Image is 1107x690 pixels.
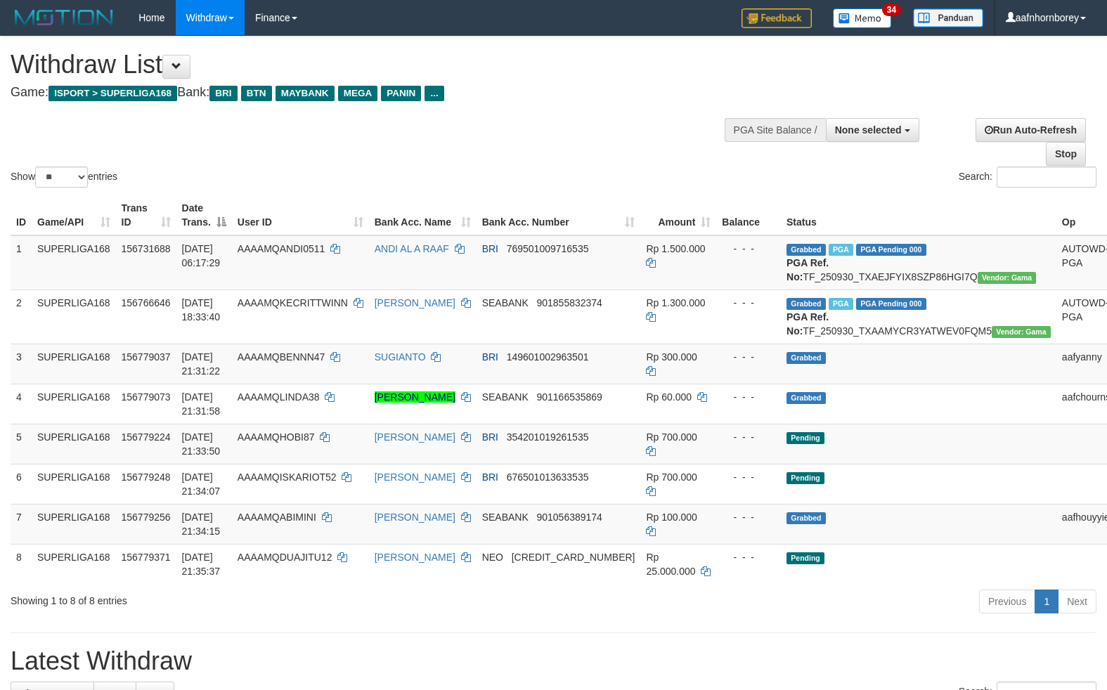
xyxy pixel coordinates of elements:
td: 1 [11,235,32,290]
span: Grabbed [786,392,826,404]
span: [DATE] 06:17:29 [182,243,221,268]
td: SUPERLIGA168 [32,544,116,584]
span: 156779073 [122,391,171,403]
td: 2 [11,289,32,344]
h1: Latest Withdraw [11,647,1096,675]
span: ... [425,86,444,101]
a: Stop [1046,142,1086,166]
th: Game/API: activate to sort column ascending [32,195,116,235]
td: SUPERLIGA168 [32,464,116,504]
span: Rp 700.000 [646,431,697,443]
span: Rp 25.000.000 [646,552,695,577]
span: Vendor URL: https://trx31.1velocity.biz [992,326,1051,338]
div: - - - [722,242,775,256]
a: Previous [979,590,1035,613]
div: - - - [722,470,775,484]
span: 156779037 [122,351,171,363]
div: - - - [722,510,775,524]
span: 34 [882,4,901,16]
span: Copy 901166535869 to clipboard [536,391,602,403]
td: TF_250930_TXAEJFYIX8SZP86HGI7Q [781,235,1056,290]
span: 156779224 [122,431,171,443]
img: Feedback.jpg [742,8,812,28]
span: MAYBANK [276,86,335,101]
span: AAAAMQANDI0511 [238,243,325,254]
span: PGA Pending [856,244,926,256]
td: 8 [11,544,32,584]
span: [DATE] 21:34:15 [182,512,221,537]
span: Marked by aafheankoy [829,298,853,310]
span: PGA Pending [856,298,926,310]
span: Rp 100.000 [646,512,697,523]
span: Grabbed [786,512,826,524]
td: 6 [11,464,32,504]
span: [DATE] 21:33:50 [182,431,221,457]
div: - - - [722,390,775,404]
span: AAAAMQHOBI87 [238,431,315,443]
span: BRI [209,86,237,101]
span: Grabbed [786,298,826,310]
span: [DATE] 18:33:40 [182,297,221,323]
span: Grabbed [786,244,826,256]
span: SEABANK [482,391,529,403]
span: Marked by aafromsomean [829,244,853,256]
span: 156779371 [122,552,171,563]
span: Rp 60.000 [646,391,692,403]
span: AAAAMQBENNN47 [238,351,325,363]
span: Pending [786,552,824,564]
a: ANDI AL A RAAF [375,243,449,254]
a: SUGIANTO [375,351,426,363]
input: Search: [997,167,1096,188]
a: Next [1058,590,1096,613]
span: PANIN [381,86,421,101]
td: 3 [11,344,32,384]
a: Run Auto-Refresh [976,118,1086,142]
span: 156779256 [122,512,171,523]
a: [PERSON_NAME] [375,391,455,403]
h4: Game: Bank: [11,86,724,100]
th: Bank Acc. Number: activate to sort column ascending [477,195,641,235]
th: Trans ID: activate to sort column ascending [116,195,176,235]
td: SUPERLIGA168 [32,384,116,424]
span: Vendor URL: https://trx31.1velocity.biz [978,272,1037,284]
span: Copy 769501009716535 to clipboard [507,243,589,254]
td: 7 [11,504,32,544]
a: 1 [1035,590,1059,613]
div: Showing 1 to 8 of 8 entries [11,588,451,608]
th: User ID: activate to sort column ascending [232,195,369,235]
td: SUPERLIGA168 [32,344,116,384]
span: [DATE] 21:34:07 [182,471,221,497]
span: MEGA [338,86,378,101]
span: AAAAMQDUAJITU12 [238,552,332,563]
td: SUPERLIGA168 [32,235,116,290]
span: Copy 354201019261535 to clipboard [507,431,589,443]
div: - - - [722,430,775,444]
h1: Withdraw List [11,51,724,79]
td: 4 [11,384,32,424]
th: Balance [716,195,781,235]
label: Search: [959,167,1096,188]
span: BRI [482,431,498,443]
span: BRI [482,471,498,483]
th: Amount: activate to sort column ascending [640,195,716,235]
th: Status [781,195,1056,235]
span: [DATE] 21:35:37 [182,552,221,577]
span: SEABANK [482,297,529,308]
label: Show entries [11,167,117,188]
a: [PERSON_NAME] [375,552,455,563]
td: 5 [11,424,32,464]
a: [PERSON_NAME] [375,297,455,308]
div: - - - [722,296,775,310]
span: AAAAMQKECRITTWINN [238,297,348,308]
span: AAAAMQABIMINI [238,512,316,523]
span: 156731688 [122,243,171,254]
img: panduan.png [913,8,983,27]
span: Grabbed [786,352,826,364]
td: SUPERLIGA168 [32,289,116,344]
th: ID [11,195,32,235]
span: NEO [482,552,503,563]
span: Copy 901056389174 to clipboard [536,512,602,523]
span: Copy 149601002963501 to clipboard [507,351,589,363]
div: - - - [722,550,775,564]
span: Rp 700.000 [646,471,697,483]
